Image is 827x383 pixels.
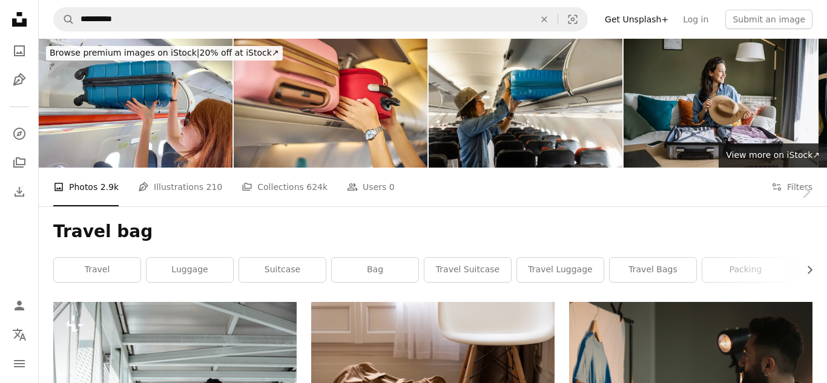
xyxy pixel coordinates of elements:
a: View more on iStock↗ [719,143,827,168]
button: Search Unsplash [54,8,74,31]
img: Close-up image of attractive, redheaded woman wearing sunglasses, placing wheelie suitcase in air... [39,39,232,168]
a: Next [785,134,827,250]
button: Clear [531,8,558,31]
a: travel luggage [517,258,604,282]
button: Filters [771,168,812,206]
a: luggage [147,258,233,282]
a: packing [702,258,789,282]
a: Log in [676,10,716,29]
img: Portrait of a woman preparing for a trip [624,39,817,168]
a: travel suitcase [424,258,511,282]
a: bag [332,258,418,282]
a: Illustrations [7,68,31,92]
span: 624k [306,180,328,194]
button: Visual search [558,8,587,31]
a: suitcase [239,258,326,282]
button: Submit an image [725,10,812,29]
span: 0 [389,180,395,194]
h1: Travel bag [53,221,812,243]
span: View more on iStock ↗ [726,150,820,160]
button: scroll list to the right [799,258,812,282]
a: Illustrations 210 [138,168,222,206]
a: Browse premium images on iStock|20% off at iStock↗ [39,39,290,68]
form: Find visuals sitewide [53,7,588,31]
a: Explore [7,122,31,146]
a: travel bags [610,258,696,282]
a: Collections 624k [242,168,328,206]
a: Get Unsplash+ [598,10,676,29]
a: travel [54,258,140,282]
span: 210 [206,180,223,194]
a: Photos [7,39,31,63]
img: Hands laying down a carry-on baggage on an upper shelf [234,39,427,168]
button: Language [7,322,31,347]
button: Menu [7,352,31,376]
a: Users 0 [347,168,395,206]
span: Browse premium images on iStock | [50,48,199,57]
img: Storing luggage [429,39,622,168]
div: 20% off at iStock ↗ [46,46,283,61]
a: Log in / Sign up [7,293,31,318]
